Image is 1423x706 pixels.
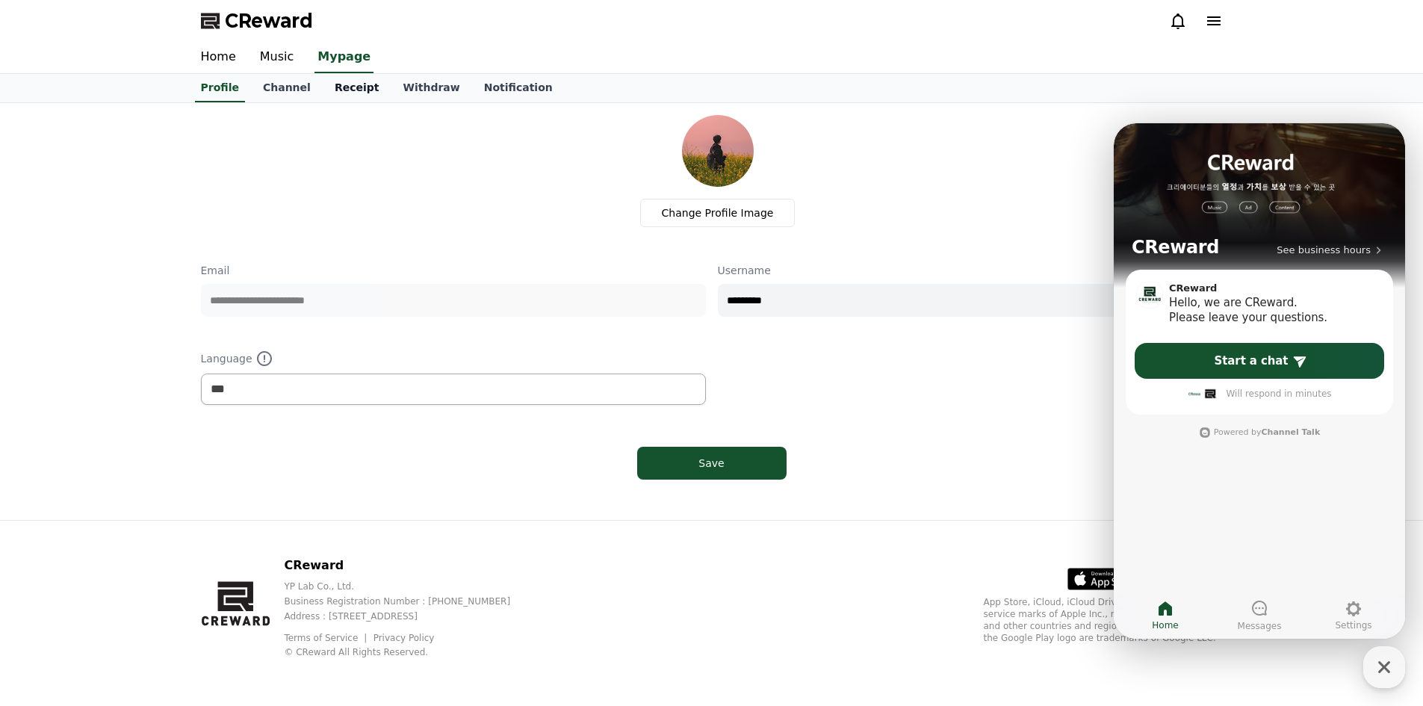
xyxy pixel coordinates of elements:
p: Email [201,263,706,278]
a: Terms of Service [284,633,369,643]
a: Notification [472,74,565,102]
button: Save [637,447,787,480]
img: profile_image [682,115,754,187]
a: CReward [201,9,313,33]
a: Profile [195,74,245,102]
a: Music [248,42,306,73]
p: Username [718,263,1223,278]
span: CReward [225,9,313,33]
iframe: Channel chat [1114,123,1405,639]
a: Withdraw [391,74,471,102]
p: © CReward All Rights Reserved. [284,646,534,658]
a: Mypage [314,42,373,73]
p: Address : [STREET_ADDRESS] [284,610,534,622]
a: Channel [251,74,323,102]
a: Privacy Policy [373,633,435,643]
a: Home [189,42,248,73]
p: CReward [284,557,534,575]
label: Change Profile Image [640,199,796,227]
p: Business Registration Number : [PHONE_NUMBER] [284,595,534,607]
p: App Store, iCloud, iCloud Drive, and iTunes Store are service marks of Apple Inc., registered in ... [984,596,1223,644]
div: Save [667,456,757,471]
p: Language [201,350,706,368]
a: Receipt [323,74,391,102]
p: YP Lab Co., Ltd. [284,580,534,592]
